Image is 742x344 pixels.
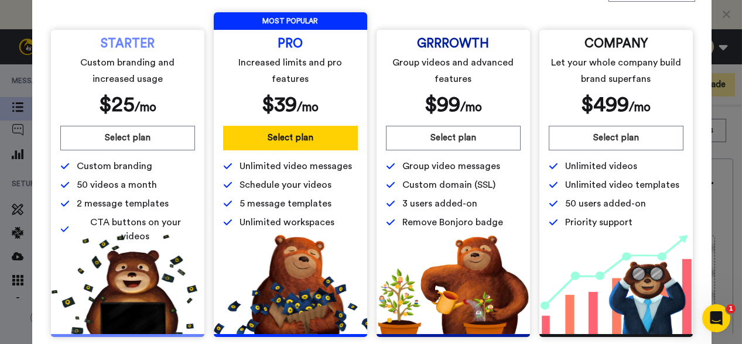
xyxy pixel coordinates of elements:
[51,235,204,334] img: 5112517b2a94bd7fef09f8ca13467cef.png
[388,54,518,87] span: Group videos and advanced features
[77,178,157,192] span: 50 videos a month
[240,178,331,192] span: Schedule your videos
[460,101,482,113] span: /mo
[417,39,489,49] span: GRRROWTH
[214,235,367,334] img: b5b10b7112978f982230d1107d8aada4.png
[702,304,730,332] iframe: Intercom live chat
[62,54,193,87] span: Custom branding and increased usage
[539,235,693,334] img: baac238c4e1197dfdb093d3ea7416ec4.png
[581,94,629,115] span: $ 499
[240,197,331,211] span: 5 message templates
[425,94,460,115] span: $ 99
[629,101,651,113] span: /mo
[584,39,648,49] span: COMPANY
[76,215,194,243] span: CTA buttons on your videos
[214,12,367,30] span: MOST POPULAR
[565,178,679,192] span: Unlimited video templates
[549,126,683,150] button: Select plan
[240,215,334,229] span: Unlimited workspaces
[726,304,736,314] span: 1
[377,235,530,334] img: edd2fd70e3428fe950fd299a7ba1283f.png
[77,159,152,173] span: Custom branding
[402,159,500,173] span: Group video messages
[402,197,477,211] span: 3 users added-on
[77,197,169,211] span: 2 message templates
[101,39,155,49] span: STARTER
[402,178,495,192] span: Custom domain (SSL)
[402,215,503,229] span: Remove Bonjoro badge
[225,54,355,87] span: Increased limits and pro features
[223,126,358,150] button: Select plan
[550,54,681,87] span: Let your whole company build brand superfans
[262,94,297,115] span: $ 39
[565,159,637,173] span: Unlimited videos
[60,126,195,150] button: Select plan
[278,39,303,49] span: PRO
[99,94,135,115] span: $ 25
[240,159,352,173] span: Unlimited video messages
[565,215,632,229] span: Priority support
[135,101,156,113] span: /mo
[297,101,319,113] span: /mo
[565,197,646,211] span: 50 users added-on
[386,126,521,150] button: Select plan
